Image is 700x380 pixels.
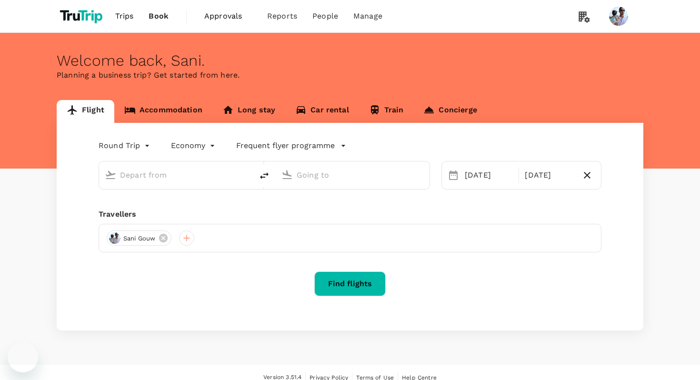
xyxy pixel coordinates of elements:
[353,10,382,22] span: Manage
[120,168,233,182] input: Depart from
[149,10,169,22] span: Book
[312,10,338,22] span: People
[8,342,38,372] iframe: Button to launch messaging window
[57,70,643,81] p: Planning a business trip? Get started from here.
[297,168,410,182] input: Going to
[413,100,487,123] a: Concierge
[171,138,217,153] div: Economy
[57,100,114,123] a: Flight
[267,10,297,22] span: Reports
[109,232,120,244] img: avatar-6695f0dd85a4d.png
[57,6,108,27] img: TruTrip logo
[285,100,359,123] a: Car rental
[423,174,425,176] button: Open
[212,100,285,123] a: Long stay
[253,164,276,187] button: delete
[99,138,152,153] div: Round Trip
[114,100,212,123] a: Accommodation
[359,100,414,123] a: Train
[115,10,134,22] span: Trips
[609,7,628,26] img: Sani Gouw
[99,209,601,220] div: Travellers
[107,230,171,246] div: Sani Gouw
[246,174,248,176] button: Open
[521,166,577,185] div: [DATE]
[57,52,643,70] div: Welcome back , Sani .
[314,271,386,296] button: Find flights
[236,140,346,151] button: Frequent flyer programme
[236,140,335,151] p: Frequent flyer programme
[461,166,517,185] div: [DATE]
[204,10,252,22] span: Approvals
[118,234,161,243] span: Sani Gouw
